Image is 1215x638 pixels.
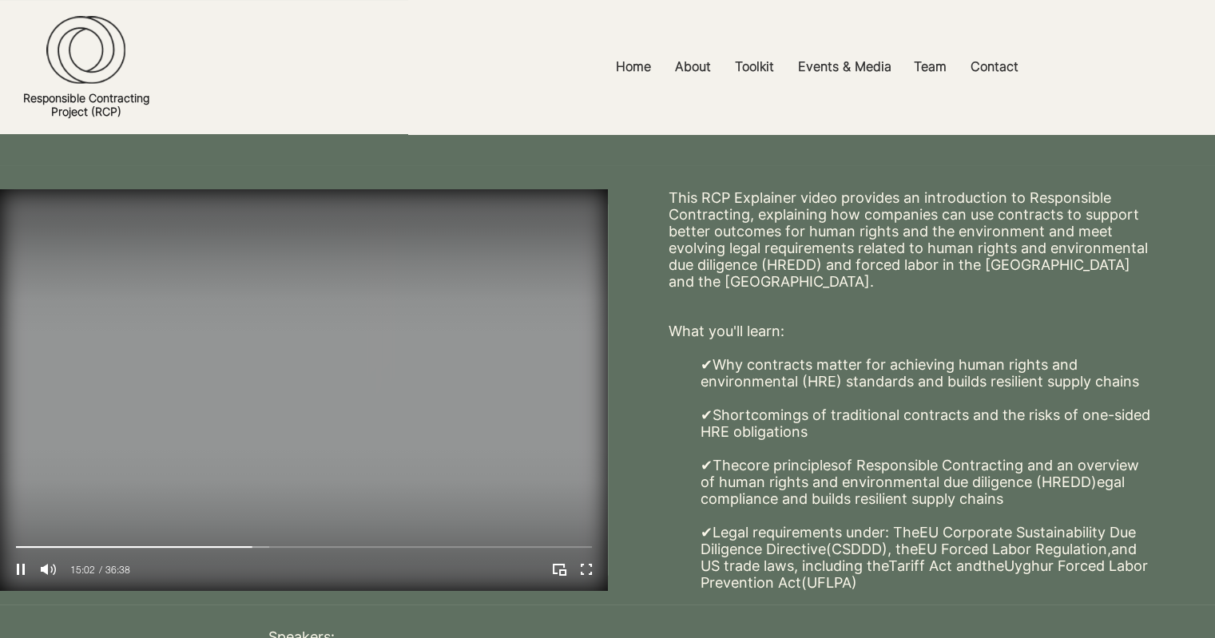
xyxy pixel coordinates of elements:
[608,49,659,85] p: Home
[918,541,1107,557] a: EU Forced Labor Regulation
[701,524,713,541] a: ✔
[1107,541,1111,557] a: ,
[701,457,713,474] a: ✔
[701,356,713,373] a: ✔
[701,524,1136,557] a: EU Corporate Sustainability Due Diligence Directive
[701,557,1148,591] a: Uyghur Forced Labor Prevention Act
[786,49,902,85] a: Events & Media
[669,189,1154,290] p: This RCP Explainer video provides an introduction to Responsible Contracting, explaining how comp...
[99,565,130,574] span: 36:38
[790,49,899,85] p: Events & Media
[549,559,570,580] button: Play Picture-in-Picture
[701,406,713,423] a: ✔
[959,49,1030,85] a: Contact
[576,559,597,580] button: Enter full screen
[727,49,782,85] p: Toolkit
[667,49,719,85] p: About
[23,91,149,118] a: Responsible ContractingProject (RCP)
[38,559,58,580] button: Mute
[10,559,31,580] button: Pause
[723,49,786,85] a: Toolkit
[963,49,1026,85] p: Contact
[701,356,1154,406] p: Why contracts matter for achieving human rights and environmental (HRE) standards and builds resi...
[739,457,838,474] a: core principles
[419,49,1215,85] nav: Site
[663,49,723,85] a: About
[70,565,95,574] span: 15:02
[701,406,1154,524] p: Shortcomings of traditional contracts and the risks of one-sided HRE obligations The of Responsib...
[701,524,1154,591] p: Legal requirements under: The (CSDDD), the and US trade laws, including the the (UFLPA)
[669,323,1154,339] p: What you'll learn:
[604,49,663,85] a: Home
[888,557,982,574] a: Tariff Act and
[906,49,955,85] p: Team
[902,49,959,85] a: Team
